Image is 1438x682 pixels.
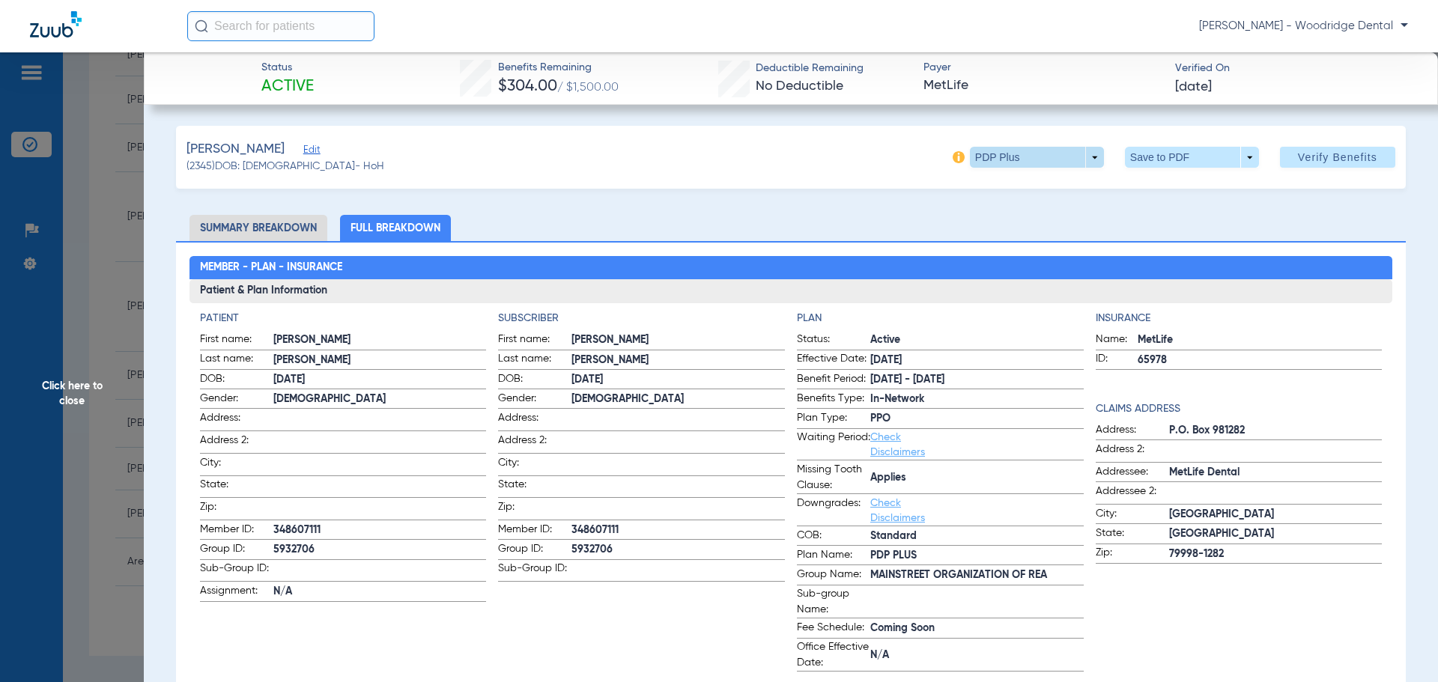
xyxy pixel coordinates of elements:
span: MetLife [1138,332,1383,348]
span: DOB: [200,371,273,389]
span: Addressee 2: [1096,484,1169,504]
span: Sub-Group ID: [200,561,273,581]
span: Benefits Type: [797,391,870,409]
span: 5932706 [571,542,785,558]
span: Payer [923,60,1162,76]
span: P.O. Box 981282 [1169,423,1383,439]
span: Waiting Period: [797,430,870,460]
span: Effective Date: [797,351,870,369]
span: [PERSON_NAME] [186,140,285,159]
span: Group ID: [498,541,571,559]
span: City: [498,455,571,475]
span: Active [261,76,314,97]
h4: Patient [200,311,487,326]
span: MetLife Dental [1169,465,1383,481]
span: [PERSON_NAME] [571,332,785,348]
span: [DATE] - [DATE] [870,372,1084,388]
span: Active [870,332,1084,348]
span: Gender: [498,391,571,409]
app-breakdown-title: Insurance [1096,311,1383,326]
span: Zip: [1096,545,1169,563]
span: City: [200,455,273,475]
span: PDP PLUS [870,548,1084,564]
span: Deductible Remaining [756,61,864,76]
span: [DATE] [870,353,1084,368]
span: N/A [870,648,1084,663]
span: Benefit Period: [797,371,870,389]
span: State: [200,477,273,497]
span: Last name: [498,351,571,369]
span: Address: [1096,422,1169,440]
span: Sub-Group ID: [498,561,571,581]
h3: Patient & Plan Information [189,279,1393,303]
span: PPO [870,411,1084,427]
h2: Member - Plan - Insurance [189,256,1393,280]
span: [PERSON_NAME] - Woodridge Dental [1199,19,1408,34]
h4: Plan [797,311,1084,326]
span: Zip: [498,499,571,520]
span: Standard [870,529,1084,544]
span: Status: [797,332,870,350]
span: 348607111 [571,523,785,538]
span: [PERSON_NAME] [571,353,785,368]
span: COB: [797,528,870,546]
span: (2345) DOB: [DEMOGRAPHIC_DATA] - HoH [186,159,384,174]
span: Coming Soon [870,621,1084,636]
li: Summary Breakdown [189,215,327,241]
span: Zip: [200,499,273,520]
span: No Deductible [756,79,843,93]
span: Address: [498,410,571,430]
span: [DATE] [1175,78,1212,97]
span: Address 2: [498,433,571,453]
span: [DATE] [273,372,487,388]
span: [PERSON_NAME] [273,332,487,348]
span: [GEOGRAPHIC_DATA] [1169,507,1383,523]
span: Edit [303,144,317,159]
span: Assignment: [200,583,273,601]
h4: Claims Address [1096,401,1383,417]
span: State: [498,477,571,497]
span: 79998-1282 [1169,546,1383,562]
span: State: [1096,526,1169,544]
h4: Subscriber [498,311,785,326]
span: / $1,500.00 [557,82,619,94]
span: Verified On [1175,61,1414,76]
span: Applies [870,470,1084,486]
span: City: [1096,506,1169,524]
span: Benefits Remaining [498,60,619,76]
span: Address: [200,410,273,430]
button: PDP Plus [970,147,1104,168]
span: Missing Tooth Clause: [797,462,870,493]
span: Name: [1096,332,1138,350]
button: Verify Benefits [1280,147,1395,168]
span: Addressee: [1096,464,1169,482]
span: Address 2: [200,433,273,453]
span: [DATE] [571,372,785,388]
span: Member ID: [498,522,571,540]
img: Zuub Logo [30,11,82,37]
span: N/A [273,584,487,600]
span: Fee Schedule: [797,620,870,638]
span: First name: [200,332,273,350]
span: [PERSON_NAME] [273,353,487,368]
span: Downgrades: [797,496,870,526]
span: Plan Type: [797,410,870,428]
span: Address 2: [1096,442,1169,462]
span: Status [261,60,314,76]
span: ID: [1096,351,1138,369]
span: Group ID: [200,541,273,559]
span: Plan Name: [797,547,870,565]
span: 65978 [1138,353,1383,368]
input: Search for patients [187,11,374,41]
img: Search Icon [195,19,208,33]
span: In-Network [870,392,1084,407]
span: [DEMOGRAPHIC_DATA] [571,392,785,407]
span: MetLife [923,76,1162,95]
span: [DEMOGRAPHIC_DATA] [273,392,487,407]
span: [GEOGRAPHIC_DATA] [1169,526,1383,542]
span: Group Name: [797,567,870,585]
li: Full Breakdown [340,215,451,241]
